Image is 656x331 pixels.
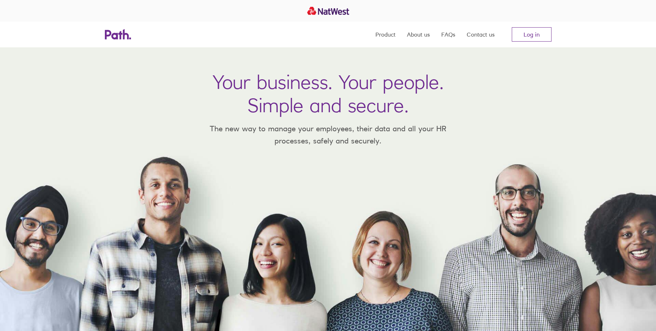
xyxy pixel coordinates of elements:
a: Contact us [467,22,495,47]
h1: Your business. Your people. Simple and secure. [213,70,444,117]
a: About us [407,22,430,47]
a: FAQs [441,22,455,47]
a: Log in [512,27,551,42]
p: The new way to manage your employees, their data and all your HR processes, safely and securely. [199,123,457,147]
a: Product [375,22,395,47]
